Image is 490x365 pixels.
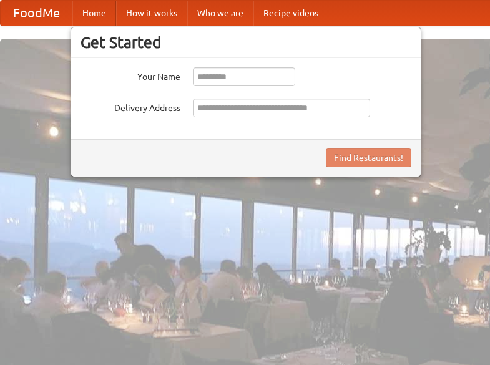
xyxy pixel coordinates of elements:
[81,33,411,52] h3: Get Started
[253,1,328,26] a: Recipe videos
[72,1,116,26] a: Home
[81,67,180,83] label: Your Name
[81,99,180,114] label: Delivery Address
[187,1,253,26] a: Who we are
[326,148,411,167] button: Find Restaurants!
[1,1,72,26] a: FoodMe
[116,1,187,26] a: How it works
